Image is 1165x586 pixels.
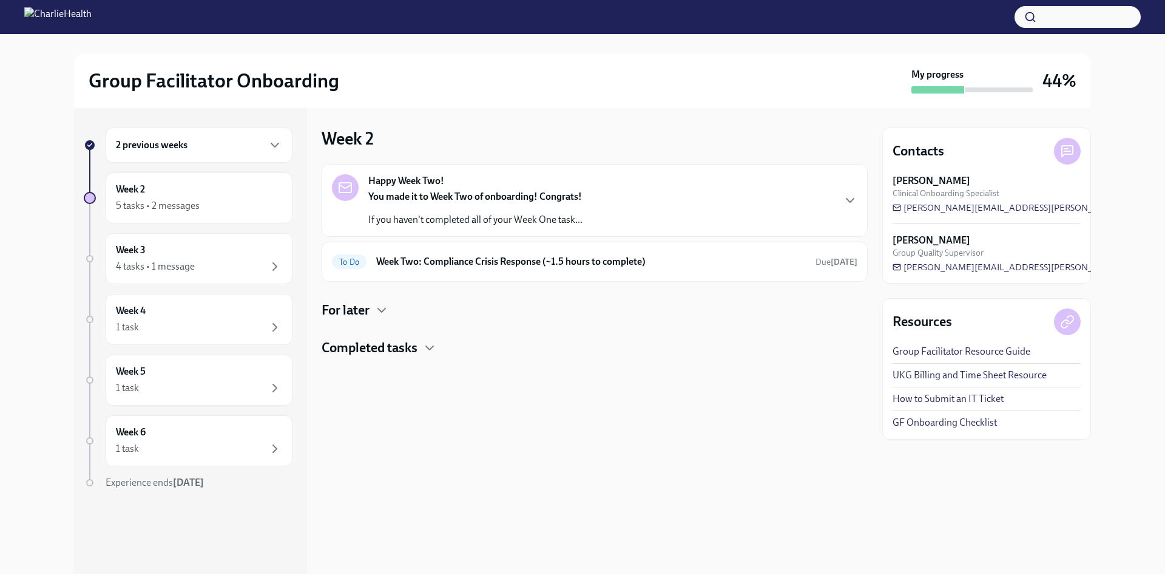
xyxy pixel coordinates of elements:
[322,301,370,319] h4: For later
[893,142,944,160] h4: Contacts
[116,260,195,273] div: 4 tasks • 1 message
[332,257,366,267] span: To Do
[84,233,292,284] a: Week 34 tasks • 1 message
[116,426,146,439] h6: Week 6
[332,252,857,271] a: To DoWeek Two: Compliance Crisis Response (~1.5 hours to complete)Due[DATE]
[368,213,582,227] p: If you haven't completed all of your Week One task...
[116,183,145,196] h6: Week 2
[815,256,857,268] span: October 13th, 2025 09:00
[376,255,806,268] h6: Week Two: Compliance Crisis Response (~1.5 hours to complete)
[116,442,139,455] div: 1 task
[84,355,292,406] a: Week 51 task
[322,339,868,357] div: Completed tasks
[893,188,999,199] span: Clinical Onboarding Specialist
[116,304,146,318] h6: Week 4
[893,416,997,429] a: GF Onboarding Checklist
[368,191,582,202] strong: You made it to Week Two of onboarding! Congrats!
[89,69,339,93] h2: Group Facilitator Onboarding
[322,128,374,149] h3: Week 2
[893,234,970,247] strong: [PERSON_NAME]
[893,392,1004,406] a: How to Submit an IT Ticket
[368,174,444,188] strong: Happy Week Two!
[893,345,1030,358] a: Group Facilitator Resource Guide
[911,68,964,81] strong: My progress
[24,7,92,27] img: CharlieHealth
[893,369,1047,382] a: UKG Billing and Time Sheet Resource
[116,321,139,334] div: 1 task
[831,257,857,267] strong: [DATE]
[1042,70,1076,92] h3: 44%
[893,174,970,188] strong: [PERSON_NAME]
[322,339,417,357] h4: Completed tasks
[84,172,292,223] a: Week 25 tasks • 2 messages
[84,294,292,345] a: Week 41 task
[106,128,292,163] div: 2 previous weeks
[116,381,139,395] div: 1 task
[116,244,146,257] h6: Week 3
[815,257,857,267] span: Due
[84,415,292,466] a: Week 61 task
[173,477,204,488] strong: [DATE]
[106,477,204,488] span: Experience ends
[116,199,200,213] div: 5 tasks • 2 messages
[116,138,187,152] h6: 2 previous weeks
[322,301,868,319] div: For later
[893,247,984,259] span: Group Quality Supervisor
[116,365,146,378] h6: Week 5
[893,313,952,331] h4: Resources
